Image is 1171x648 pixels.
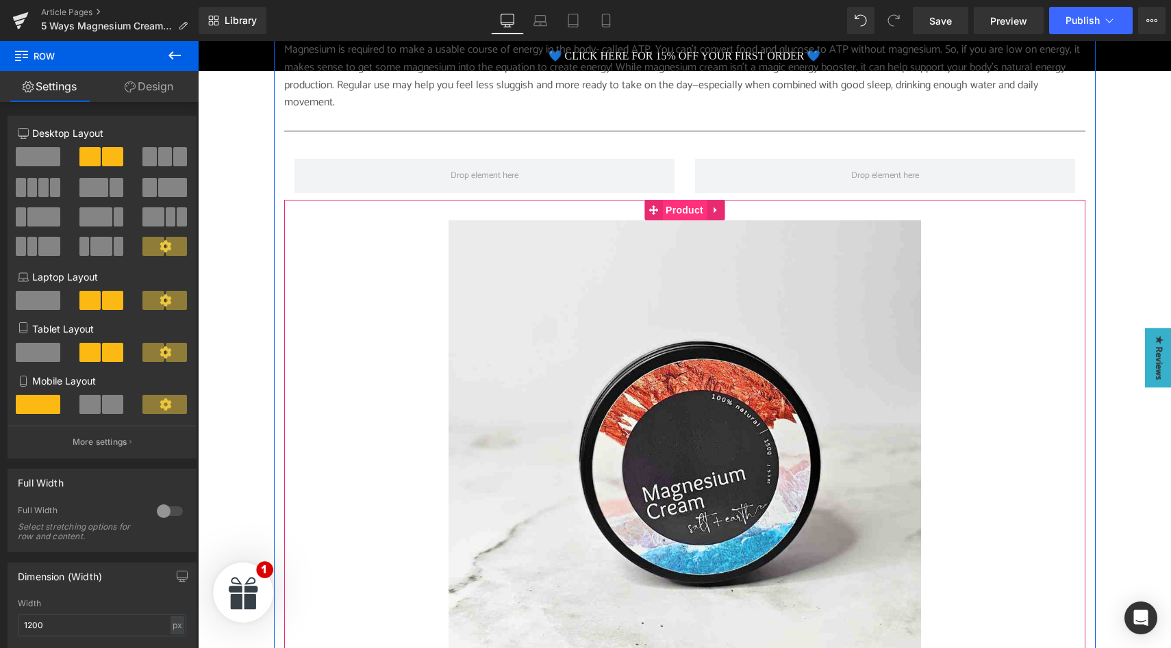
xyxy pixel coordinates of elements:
button: Redo [880,7,907,34]
span: Library [225,14,257,27]
a: Laptop [524,7,557,34]
span: Row [14,41,151,71]
button: More settings [8,426,196,458]
p: Laptop Layout [18,270,186,284]
p: Mobile Layout [18,374,186,388]
span: 5 Ways Magnesium Cream is the Ultimate Body Multitasker [41,21,173,31]
div: Full Width [18,505,143,519]
a: Article Pages [41,7,199,18]
div: px [171,616,184,634]
a: Design [99,71,199,102]
a: Mobile [590,7,622,34]
a: Preview [974,7,1044,34]
span: Save [929,14,952,28]
p: Tablet Layout [18,322,186,336]
p: More settings [73,436,127,448]
a: New Library [199,7,266,34]
input: auto [18,614,186,636]
button: Publish [1049,7,1133,34]
div: Width [18,599,186,608]
div: Open Intercom Messenger [1124,601,1157,634]
div: Full Width [18,469,64,489]
a: Desktop [491,7,524,34]
a: Expand / Collapse [509,159,527,179]
p: Desktop Layout [18,126,186,140]
div: Dimension (Width) [18,563,102,582]
span: Preview [990,14,1027,28]
span: Product [464,159,509,179]
button: More [1138,7,1166,34]
a: Tablet [557,7,590,34]
span: Publish [1066,15,1100,26]
button: Undo [847,7,874,34]
div: Select stretching options for row and content. [18,522,141,541]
